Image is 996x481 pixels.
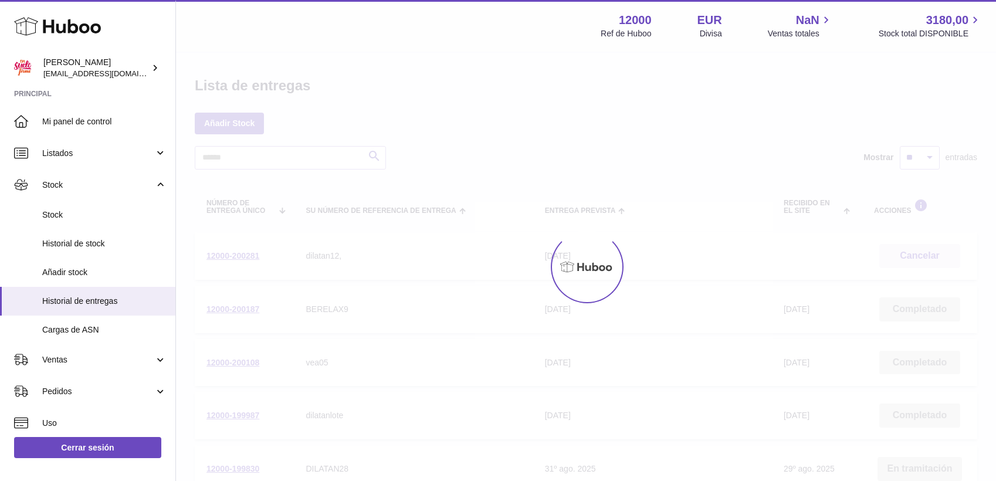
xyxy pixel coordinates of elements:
span: 3180,00 [926,12,968,28]
div: Ref de Huboo [601,28,651,39]
span: Ventas [42,354,154,365]
span: Uso [42,418,167,429]
span: Listados [42,148,154,159]
a: Cerrar sesión [14,437,161,458]
span: Stock [42,179,154,191]
strong: EUR [697,12,722,28]
span: Pedidos [42,386,154,397]
a: 3180,00 Stock total DISPONIBLE [879,12,982,39]
span: Mi panel de control [42,116,167,127]
div: Divisa [700,28,722,39]
span: Stock [42,209,167,221]
span: [EMAIL_ADDRESS][DOMAIN_NAME] [43,69,172,78]
span: Añadir stock [42,267,167,278]
span: Ventas totales [768,28,833,39]
strong: 12000 [619,12,652,28]
div: [PERSON_NAME] [43,57,149,79]
span: Historial de entregas [42,296,167,307]
a: NaN Ventas totales [768,12,833,39]
span: Cargas de ASN [42,324,167,336]
span: NaN [796,12,819,28]
span: Historial de stock [42,238,167,249]
img: mar@ensuelofirme.com [14,59,32,77]
span: Stock total DISPONIBLE [879,28,982,39]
